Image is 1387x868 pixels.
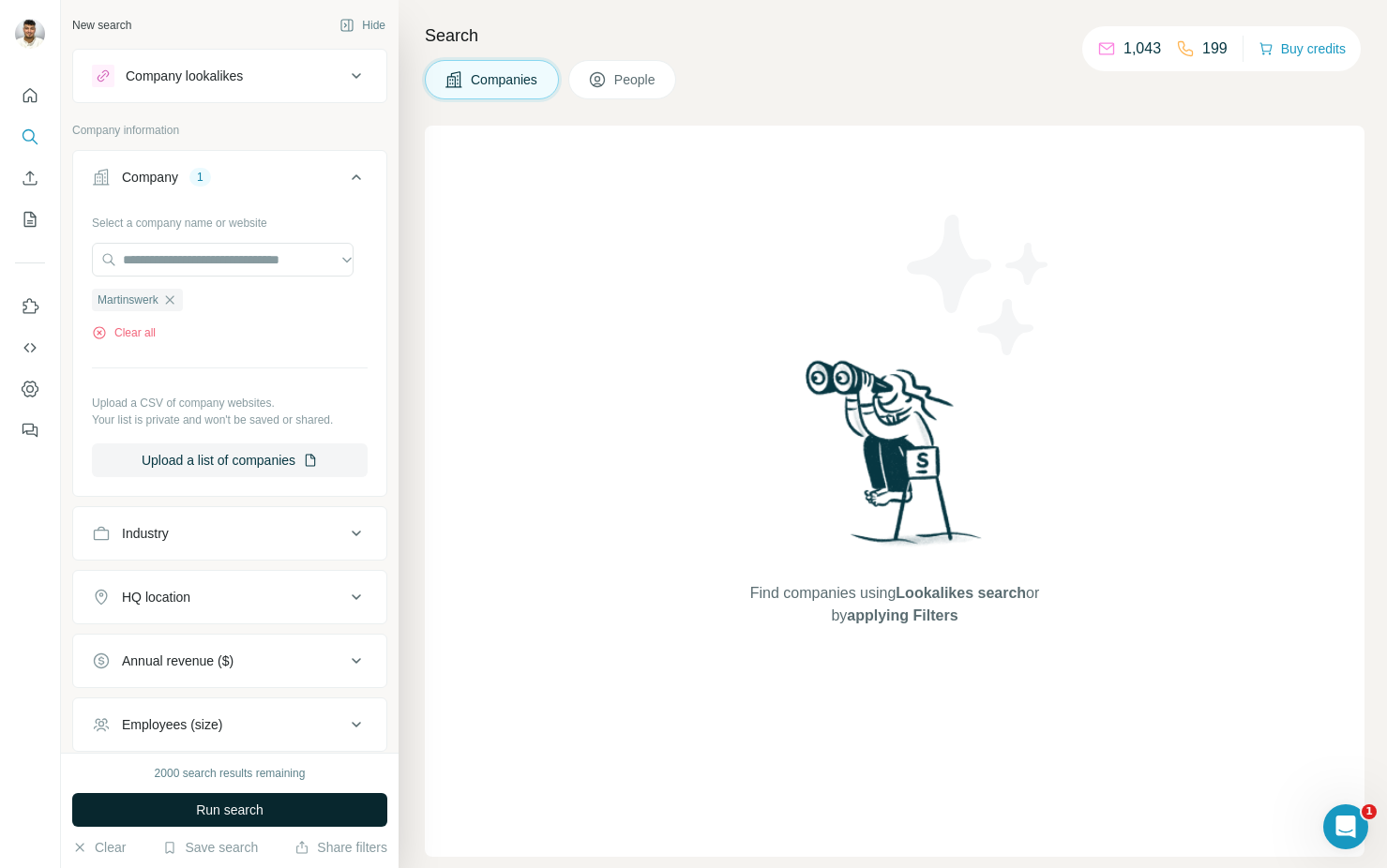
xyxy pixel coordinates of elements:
button: Company lookalikes [73,53,386,98]
button: Buy credits [1259,36,1346,62]
div: 1 [189,169,211,186]
button: Use Surfe on LinkedIn [15,290,45,323]
span: Companies [471,70,539,89]
p: 199 [1202,37,1228,60]
button: Company1 [73,155,386,207]
img: Surfe Illustration - Woman searching with binoculars [797,355,992,564]
span: Lookalikes search [896,585,1026,601]
div: Annual revenue ($) [122,651,234,670]
span: Martinswerk [98,292,158,308]
button: Clear all [92,324,156,341]
div: Select a company name or website [92,207,368,232]
button: Enrich CSV [15,161,45,195]
button: My lists [15,202,45,236]
button: HQ location [73,575,386,620]
button: Quick start [15,79,45,112]
button: Save search [162,838,258,857]
p: Company information [72,122,387,139]
div: Employees (size) [122,715,222,734]
button: Search [15,120,45,154]
div: Company lookalikes [126,67,243,85]
button: Dashboard [15,372,45,406]
button: Industry [73,511,386,556]
div: 2000 search results remaining [155,765,306,782]
button: Share filters [294,838,387,857]
span: applying Filters [847,607,957,623]
h4: Search [425,22,1364,49]
div: Company [122,168,178,187]
button: Hide [326,11,399,39]
p: Upload a CSV of company websites. [92,395,368,412]
button: Upload a list of companies [92,443,368,477]
button: Employees (size) [73,702,386,747]
span: 1 [1362,804,1377,819]
img: Surfe Illustration - Stars [895,201,1063,369]
div: HQ location [122,588,190,606]
button: Clear [72,838,126,857]
span: Run search [196,801,264,819]
button: Run search [72,793,387,827]
iframe: Intercom live chat [1323,804,1368,849]
span: People [614,70,657,89]
p: Your list is private and won't be saved or shared. [92,412,368,428]
button: Feedback [15,413,45,447]
p: 1,043 [1123,37,1161,60]
button: Annual revenue ($) [73,638,386,683]
div: Industry [122,524,169,543]
span: Find companies using or by [745,582,1045,627]
img: Avatar [15,19,45,49]
div: New search [72,17,131,34]
button: Use Surfe API [15,331,45,365]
